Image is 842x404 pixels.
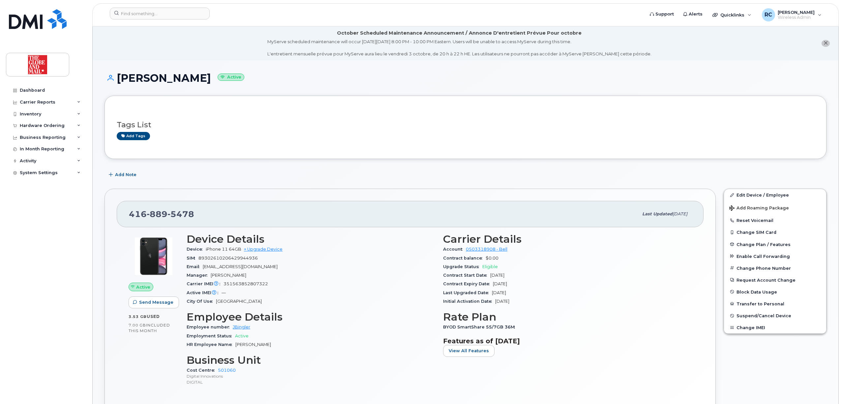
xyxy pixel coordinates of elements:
span: Manager [187,273,211,278]
span: Email [187,264,203,269]
span: View All Features [449,348,489,354]
button: Add Note [105,169,142,181]
span: [DATE] [493,281,507,286]
span: Add Note [115,171,136,178]
span: used [147,314,160,319]
span: [DATE] [492,290,506,295]
span: [DATE] [673,211,687,216]
span: iPhone 11 64GB [206,247,241,252]
span: Device [187,247,206,252]
span: Change Plan / Features [737,242,791,247]
button: Change Plan / Features [724,238,826,250]
span: Active [136,284,150,290]
span: [DATE] [495,299,509,304]
button: close notification [822,40,830,47]
div: MyServe scheduled maintenance will occur [DATE][DATE] 8:00 PM - 10:00 PM Eastern. Users will be u... [267,39,651,57]
h1: [PERSON_NAME] [105,72,827,84]
span: 3.53 GB [129,314,147,319]
button: Reset Voicemail [724,214,826,226]
a: Add tags [117,132,150,140]
span: BYOD SmartShare 55/7GB 36M [443,325,518,329]
span: 889 [147,209,167,219]
div: October Scheduled Maintenance Announcement / Annonce D'entretient Prévue Pour octobre [337,30,582,37]
span: City Of Use [187,299,216,304]
span: Contract Expiry Date [443,281,493,286]
img: iPhone_11.jpg [134,236,173,276]
span: Active [235,333,249,338]
span: Suspend/Cancel Device [737,313,791,318]
span: Employment Status [187,333,235,338]
span: Employee number [187,325,233,329]
a: Edit Device / Employee [724,189,826,201]
h3: Rate Plan [443,311,692,323]
h3: Device Details [187,233,435,245]
small: Active [218,74,244,81]
a: 0503318908 - Bell [466,247,507,252]
span: [EMAIL_ADDRESS][DOMAIN_NAME] [203,264,278,269]
span: Add Roaming Package [729,205,789,212]
button: Send Message [129,296,179,308]
a: + Upgrade Device [244,247,283,252]
span: HR Employee Name [187,342,235,347]
span: Last updated [642,211,673,216]
button: Change Phone Number [724,262,826,274]
span: [PERSON_NAME] [211,273,246,278]
span: $0.00 [486,256,498,261]
span: 5478 [167,209,194,219]
h3: Tags List [117,121,814,129]
p: Digital Innovations [187,373,435,379]
h3: Employee Details [187,311,435,323]
button: Suspend/Cancel Device [724,310,826,322]
button: Enable Call Forwarding [724,250,826,262]
span: Carrier IMEI [187,281,224,286]
button: Block Data Usage [724,286,826,298]
span: Contract Start Date [443,273,490,278]
button: Request Account Change [724,274,826,286]
span: SIM [187,256,198,261]
span: 89302610206429944936 [198,256,258,261]
span: 7.00 GB [129,323,146,327]
h3: Carrier Details [443,233,692,245]
span: Contract balance [443,256,486,261]
p: DIGITAL [187,379,435,385]
span: Upgrade Status [443,264,482,269]
button: Add Roaming Package [724,201,826,214]
span: 416 [129,209,194,219]
span: Cost Centre [187,368,218,373]
span: 351563852807322 [224,281,268,286]
button: Change IMEI [724,322,826,333]
span: Active IMEI [187,290,222,295]
span: Account [443,247,466,252]
h3: Business Unit [187,354,435,366]
span: Eligible [482,264,498,269]
span: [DATE] [490,273,504,278]
button: View All Features [443,345,495,357]
span: Initial Activation Date [443,299,495,304]
a: JBingler [233,325,250,329]
span: Enable Call Forwarding [737,254,790,259]
a: 501060 [218,368,236,373]
h3: Features as of [DATE] [443,337,692,345]
span: [PERSON_NAME] [235,342,271,347]
span: Send Message [139,299,173,305]
span: — [222,290,226,295]
span: [GEOGRAPHIC_DATA] [216,299,262,304]
span: Last Upgraded Date [443,290,492,295]
span: included this month [129,323,170,333]
button: Change SIM Card [724,226,826,238]
button: Transfer to Personal [724,298,826,310]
